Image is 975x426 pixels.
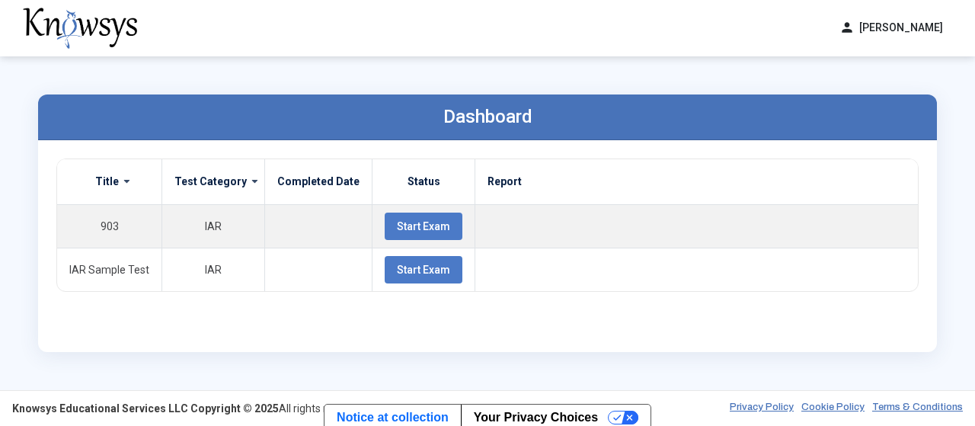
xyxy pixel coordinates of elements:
div: All rights reserved. [12,401,368,416]
a: Terms & Conditions [872,401,963,416]
a: Privacy Policy [730,401,794,416]
span: person [839,20,855,36]
th: Report [475,159,919,205]
td: IAR Sample Test [57,248,162,291]
td: IAR [162,248,265,291]
button: person[PERSON_NAME] [830,15,952,40]
label: Dashboard [443,106,532,127]
strong: Knowsys Educational Services LLC Copyright © 2025 [12,402,279,415]
span: Start Exam [397,220,450,232]
td: 903 [57,204,162,248]
span: Start Exam [397,264,450,276]
a: Cookie Policy [801,401,865,416]
img: knowsys-logo.png [23,8,137,49]
th: Status [372,159,475,205]
label: Completed Date [277,175,360,188]
td: IAR [162,204,265,248]
button: Start Exam [385,256,462,283]
label: Test Category [174,175,247,188]
label: Title [95,175,119,188]
button: Start Exam [385,213,462,240]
